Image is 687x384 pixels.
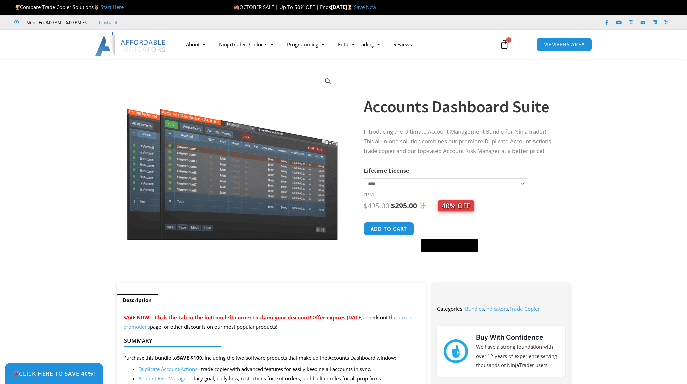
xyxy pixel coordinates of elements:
iframe: Secure express checkout frame [420,221,479,237]
img: LogoAI | Affordable Indicators – NinjaTrader [95,32,166,56]
a: About [179,37,212,52]
strong: SAVE $100 [177,354,202,361]
strong: [DATE] [331,4,354,10]
span: Click Here to save 40%! [13,371,95,376]
a: Start Here [101,4,124,10]
p: Purchase this bundle to , including the two software products that make up the Accounts Dashboard... [123,353,419,362]
img: ⌛ [347,5,352,10]
img: 🍂 [234,5,239,10]
span: Compare Trade Copier Solutions [14,4,124,10]
span: $ [391,201,395,210]
p: Introducing the Ultimate Account Management Bundle for NinjaTrader! This all-in-one solution comb... [364,127,557,156]
a: View full-screen image gallery [322,75,334,87]
span: SAVE NOW – Click the tab in the bottom left corner to claim your discount! Offer expires [DATE]. [123,314,364,321]
span: Mon - Fri: 8:00 AM – 6:00 PM EST [25,18,89,26]
span: OCTOBER SALE | Up To 50% OFF | Ends [234,4,331,10]
label: Lifetime License [364,167,409,174]
a: Bundles [465,305,484,312]
a: Programming [280,37,331,52]
button: Add to cart [364,222,414,236]
a: Trustpilot [98,18,118,26]
span: Categories: [437,305,464,312]
a: Trade Copier [509,305,540,312]
a: MEMBERS AREA [537,38,592,51]
img: Screenshot 2024-08-26 155710eeeee [126,71,339,240]
a: 0 [490,35,519,54]
span: $ [364,201,368,210]
a: Indicators [485,305,508,312]
img: 🎉 [13,371,19,376]
img: mark thumbs good 43913 | Affordable Indicators – NinjaTrader [444,339,468,363]
p: We have a strong foundation with over 12 years of experience serving thousands of NinjaTrader users. [476,342,559,370]
a: Futures Trading [331,37,387,52]
h3: Buy With Confidence [476,332,559,342]
span: , , [465,305,540,312]
h4: Summary [124,337,413,344]
a: Clear options [364,192,374,197]
a: Reviews [387,37,419,52]
img: ✨ [419,202,426,209]
bdi: 295.00 [391,201,417,210]
a: Description [117,294,158,307]
bdi: 495.00 [364,201,389,210]
img: 🥇 [94,5,99,10]
h1: Accounts Dashboard Suite [364,95,557,118]
span: 0 [506,37,511,43]
a: 🎉Click Here to save 40%! [5,363,103,384]
nav: Menu [179,37,492,52]
img: 🏆 [15,5,20,10]
button: Buy with GPay [421,239,478,252]
a: Save Now [354,4,376,10]
p: Check out the page for other discounts on our most popular products! [123,313,419,332]
span: MEMBERS AREA [544,42,585,47]
a: NinjaTrader Products [212,37,280,52]
span: 40% OFF [438,200,474,211]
